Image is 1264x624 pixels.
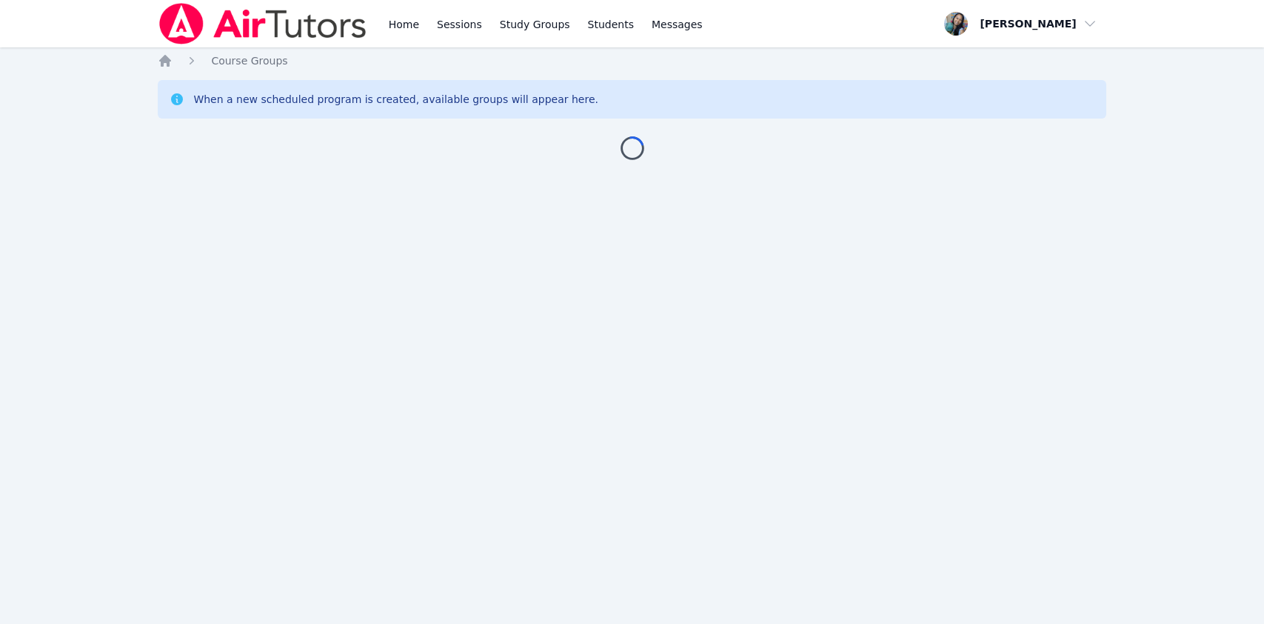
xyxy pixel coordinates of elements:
[193,92,598,107] div: When a new scheduled program is created, available groups will appear here.
[652,17,703,32] span: Messages
[158,3,367,44] img: Air Tutors
[158,53,1106,68] nav: Breadcrumb
[211,55,287,67] span: Course Groups
[211,53,287,68] a: Course Groups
